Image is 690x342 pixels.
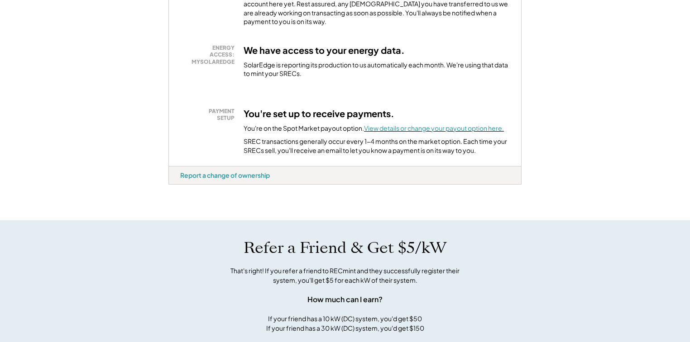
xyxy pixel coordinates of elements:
div: ENERGY ACCESS: MYSOLAREDGE [185,44,235,66]
div: SREC transactions generally occur every 1-4 months on the market option. Each time your SRECs sel... [244,137,510,155]
div: ncniduwv - VA Distributed [168,185,200,188]
div: SolarEdge is reporting its production to us automatically each month. We're using that data to mi... [244,61,510,78]
div: You're on the Spot Market payout option. [244,124,504,133]
div: Report a change of ownership [180,171,270,179]
h3: You're set up to receive payments. [244,108,394,119]
div: If your friend has a 10 kW (DC) system, you'd get $50 If your friend has a 30 kW (DC) system, you... [266,314,424,333]
div: How much can I earn? [307,294,383,305]
div: That's right! If you refer a friend to RECmint and they successfully register their system, you'l... [220,266,470,285]
a: View details or change your payout option here. [364,124,504,132]
h3: We have access to your energy data. [244,44,405,56]
div: PAYMENT SETUP [185,108,235,122]
h1: Refer a Friend & Get $5/kW [244,238,446,257]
